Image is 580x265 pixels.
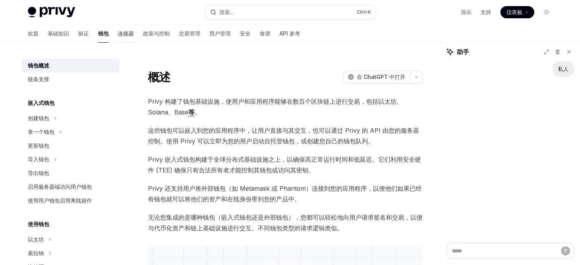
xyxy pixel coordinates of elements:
font: Privy 还支持用户将外部钱包（如 Metamask 或 Phantom）连接到您的应用程序，以便他们如果已经有钱包就可以将他们的资产和在线身份带到您的产品中。 [148,185,422,203]
font: API 参考 [280,30,300,37]
font: 仪表板 [506,9,522,15]
a: 链条支撑 [22,72,119,86]
a: 钱包概述 [22,59,119,72]
button: 切换暗模式 [540,6,553,18]
font: 食谱 [260,30,270,37]
font: 助手 [457,48,469,56]
button: 在 ChatGPT 中打开 [343,71,410,84]
font: +K [365,9,371,15]
font: Privy 嵌入式钱包构建于全球分布式基础设施之上，以确保高正常运行时间和低延迟。它们利用安全硬件 (TEE) 确保只有合法所有者才能控制其钱包或访问其密钥。 [148,156,421,174]
font: 导出钱包 [28,170,49,176]
font: 交易管理 [179,30,200,37]
a: 演示 [461,8,471,16]
font: 使用用户钱包启用离线操作 [28,197,92,204]
font: 链条支撑 [28,76,49,82]
font: 概述 [148,70,170,84]
font: 政策与控制 [143,30,170,37]
font: 钱包概述 [28,62,49,69]
font: Ctrl [357,9,365,15]
font: 支持 [480,9,491,15]
font: 更新钱包 [28,142,49,149]
a: 用户管理 [209,24,231,43]
font: 使用钱包 [28,221,49,227]
a: 政策与控制 [143,24,170,43]
a: 验证 [78,24,89,43]
button: 搜索...Ctrl+K [205,5,376,19]
a: 等 [188,108,194,116]
a: 钱包 [98,24,109,43]
a: 仪表板 [500,6,534,18]
a: 更新钱包 [22,139,119,153]
font: 钱包 [98,30,109,37]
font: 搜索... [219,9,233,15]
font: 嵌入式钱包 [28,100,55,106]
font: 在 ChatGPT 中打开 [357,74,405,80]
font: 创建钱包 [28,115,49,121]
font: 演示 [461,9,471,15]
font: 欢迎 [28,30,39,37]
a: 基础知识 [48,24,69,43]
a: 交易管理 [179,24,200,43]
font: 安全 [240,30,251,37]
font: 验证 [78,30,89,37]
a: 启用服务器端访问用户钱包 [22,180,119,194]
font: 。 [194,108,201,116]
font: 基础知识 [48,30,69,37]
a: 安全 [240,24,251,43]
font: Privy 构建了钱包基础设施，使用户和应用程序能够在数百个区块链上进行交易，包括以太坊、Solana、Base [148,98,403,116]
font: 以太坊 [28,236,44,243]
a: 欢迎 [28,24,39,43]
font: 拿一个钱包 [28,128,55,135]
a: 使用用户钱包启用离线操作 [22,194,119,207]
font: 启用服务器端访问用户钱包 [28,183,92,190]
a: 食谱 [260,24,270,43]
a: 导出钱包 [22,166,119,180]
font: 连接器 [118,30,134,37]
font: 索拉纳 [28,250,44,256]
a: 支持 [480,8,491,16]
font: 无论您集成的是哪种钱包（嵌入式钱包还是外部钱包），您都可以轻松地向用户请求签名和交易，以便与代币化资产和链上基础设施进行交互。不同钱包类型的请求逻辑类似。 [148,214,423,232]
font: 私人 [558,66,569,72]
font: 导入钱包 [28,156,49,162]
img: 灯光标志 [28,7,75,18]
font: 用户管理 [209,30,231,37]
button: 发送消息 [561,246,570,255]
font: 这些钱包可以嵌入到您的应用程序中，让用户直接与其交互，也可以通过 Privy 的 API 由您的服务器控制。使用 Privy 可以立即为您的用户启动自托管钱包，或创建您自己的钱包队列。 [148,127,419,145]
a: API 参考 [280,24,300,43]
a: 连接器 [118,24,134,43]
